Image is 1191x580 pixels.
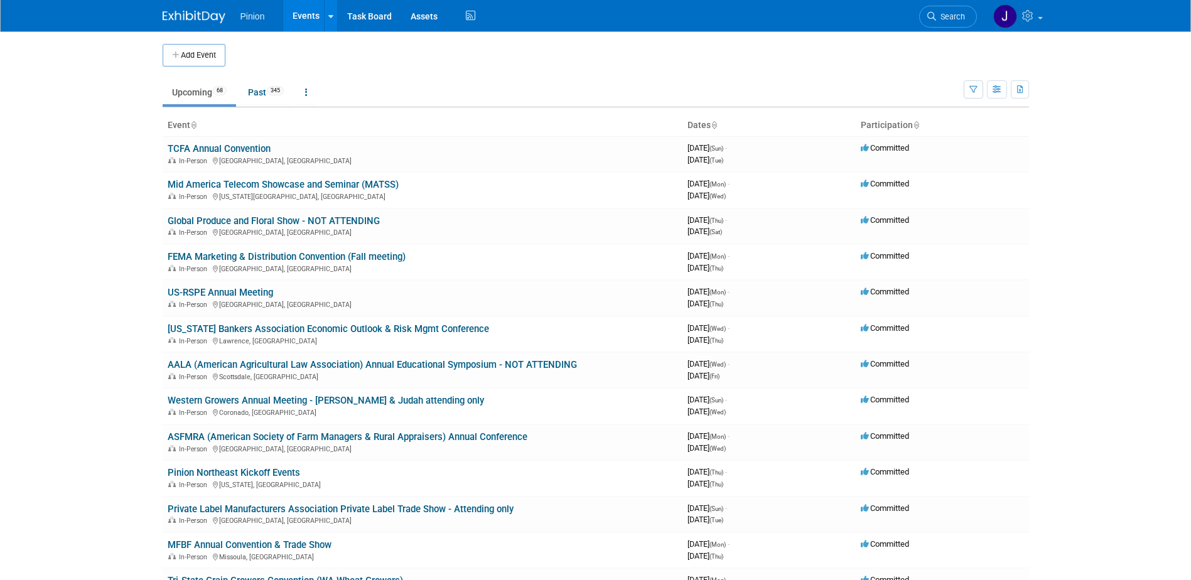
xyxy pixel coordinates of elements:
[168,443,677,453] div: [GEOGRAPHIC_DATA], [GEOGRAPHIC_DATA]
[168,287,273,298] a: US-RSPE Annual Meeting
[168,409,176,415] img: In-Person Event
[168,445,176,451] img: In-Person Event
[168,157,176,163] img: In-Person Event
[168,517,176,523] img: In-Person Event
[709,541,726,548] span: (Mon)
[709,517,723,524] span: (Tue)
[168,551,677,561] div: Missoula, [GEOGRAPHIC_DATA]
[709,553,723,560] span: (Thu)
[687,335,723,345] span: [DATE]
[728,323,730,333] span: -
[711,120,717,130] a: Sort by Start Date
[687,479,723,488] span: [DATE]
[728,287,730,296] span: -
[709,505,723,512] span: (Sun)
[861,359,909,368] span: Committed
[168,373,176,379] img: In-Person Event
[687,503,727,513] span: [DATE]
[179,157,211,165] span: In-Person
[687,143,727,153] span: [DATE]
[687,431,730,441] span: [DATE]
[728,431,730,441] span: -
[993,4,1017,28] img: Jennifer Plumisto
[179,301,211,309] span: In-Person
[168,191,677,201] div: [US_STATE][GEOGRAPHIC_DATA], [GEOGRAPHIC_DATA]
[179,373,211,381] span: In-Person
[687,323,730,333] span: [DATE]
[163,80,236,104] a: Upcoming68
[179,517,211,525] span: In-Person
[861,143,909,153] span: Committed
[163,115,682,136] th: Event
[709,181,726,188] span: (Mon)
[179,445,211,453] span: In-Person
[687,539,730,549] span: [DATE]
[687,467,727,476] span: [DATE]
[725,395,727,404] span: -
[168,265,176,271] img: In-Person Event
[682,115,856,136] th: Dates
[687,191,726,200] span: [DATE]
[687,215,727,225] span: [DATE]
[179,228,211,237] span: In-Person
[240,11,265,21] span: Pinion
[861,323,909,333] span: Committed
[687,251,730,260] span: [DATE]
[728,539,730,549] span: -
[709,217,723,224] span: (Thu)
[687,179,730,188] span: [DATE]
[709,193,726,200] span: (Wed)
[213,86,227,95] span: 68
[687,263,723,272] span: [DATE]
[179,409,211,417] span: In-Person
[709,157,723,164] span: (Tue)
[168,335,677,345] div: Lawrence, [GEOGRAPHIC_DATA]
[179,553,211,561] span: In-Person
[179,193,211,201] span: In-Person
[687,227,722,236] span: [DATE]
[179,337,211,345] span: In-Person
[168,515,677,525] div: [GEOGRAPHIC_DATA], [GEOGRAPHIC_DATA]
[687,551,723,561] span: [DATE]
[168,251,406,262] a: FEMA Marketing & Distribution Convention (Fall meeting)
[168,299,677,309] div: [GEOGRAPHIC_DATA], [GEOGRAPHIC_DATA]
[861,467,909,476] span: Committed
[725,215,727,225] span: -
[861,503,909,513] span: Committed
[687,359,730,368] span: [DATE]
[168,395,484,406] a: Western Growers Annual Meeting - [PERSON_NAME] & Judah attending only
[936,12,965,21] span: Search
[725,503,727,513] span: -
[709,289,726,296] span: (Mon)
[168,155,677,165] div: [GEOGRAPHIC_DATA], [GEOGRAPHIC_DATA]
[709,373,719,380] span: (Fri)
[168,193,176,199] img: In-Person Event
[168,467,300,478] a: Pinion Northeast Kickoff Events
[861,539,909,549] span: Committed
[861,215,909,225] span: Committed
[709,481,723,488] span: (Thu)
[168,143,271,154] a: TCFA Annual Convention
[709,469,723,476] span: (Thu)
[709,409,726,416] span: (Wed)
[861,431,909,441] span: Committed
[725,467,727,476] span: -
[861,251,909,260] span: Committed
[709,397,723,404] span: (Sun)
[687,443,726,453] span: [DATE]
[709,325,726,332] span: (Wed)
[709,253,726,260] span: (Mon)
[163,11,225,23] img: ExhibitDay
[168,431,527,443] a: ASFMRA (American Society of Farm Managers & Rural Appraisers) Annual Conference
[919,6,977,28] a: Search
[168,407,677,417] div: Coronado, [GEOGRAPHIC_DATA]
[709,445,726,452] span: (Wed)
[687,287,730,296] span: [DATE]
[687,155,723,164] span: [DATE]
[913,120,919,130] a: Sort by Participation Type
[168,215,380,227] a: Global Produce and Floral Show - NOT ATTENDING
[687,395,727,404] span: [DATE]
[179,481,211,489] span: In-Person
[687,299,723,308] span: [DATE]
[168,228,176,235] img: In-Person Event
